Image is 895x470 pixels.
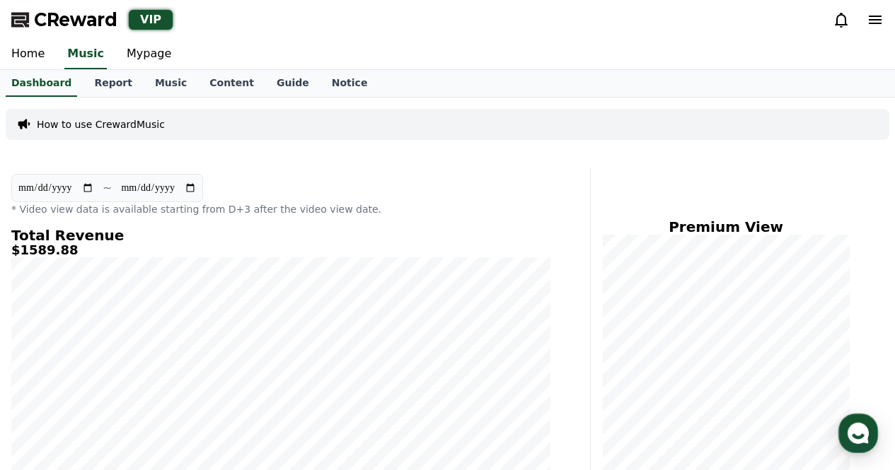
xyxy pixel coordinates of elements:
a: Content [198,70,265,97]
a: How to use CrewardMusic [37,117,165,131]
a: Music [144,70,198,97]
a: Mypage [115,40,183,69]
a: Dashboard [6,70,77,97]
a: Report [83,70,144,97]
p: ~ [103,180,112,196]
h4: Premium View [602,219,850,235]
a: Notice [321,70,379,97]
a: Music [64,40,107,69]
div: VIP [129,10,173,30]
span: CReward [34,8,117,31]
h4: Total Revenue [11,228,550,243]
p: * Video view data is available starting from D+3 after the video view date. [11,202,550,216]
a: Guide [265,70,321,97]
a: CReward [11,8,117,31]
h5: $1589.88 [11,243,550,257]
